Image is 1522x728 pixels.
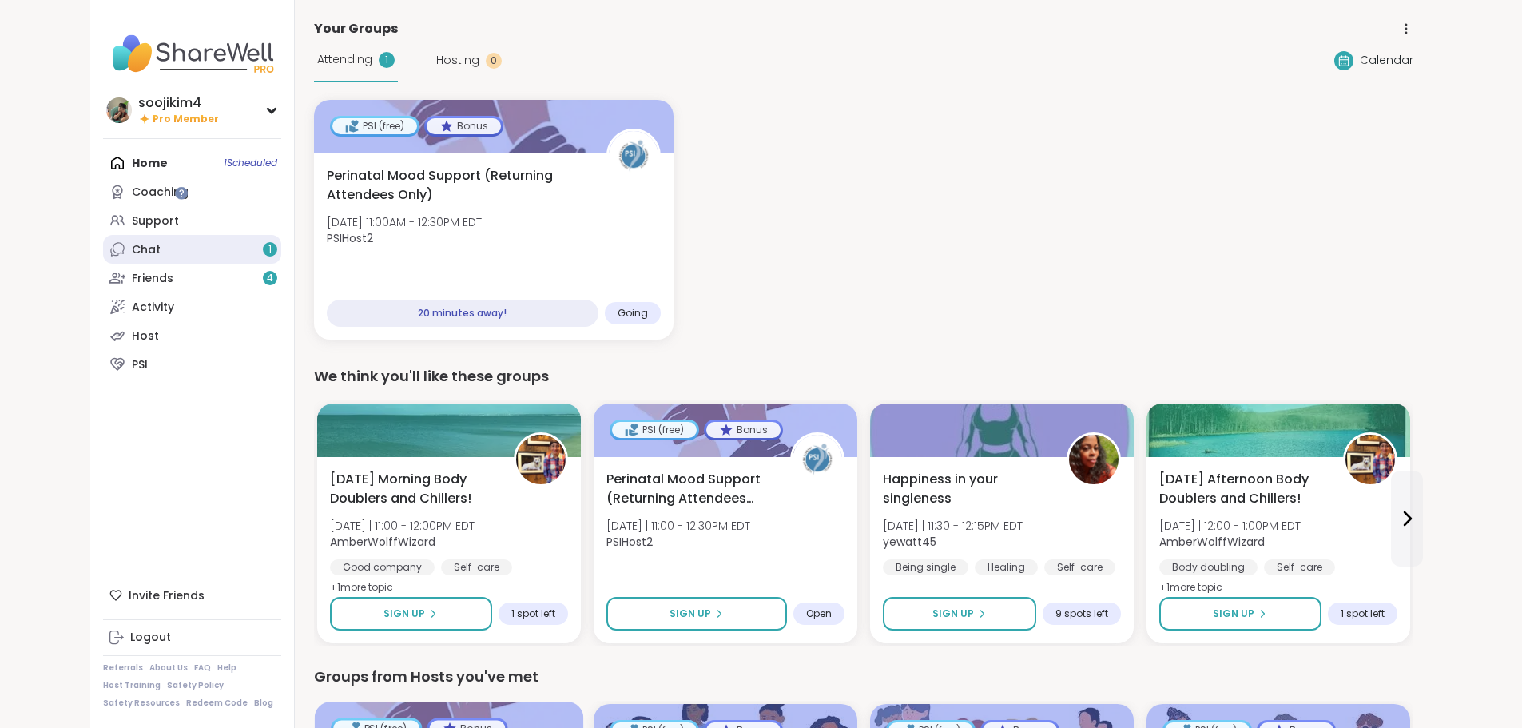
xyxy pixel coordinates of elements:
div: Host [132,328,159,344]
img: PSIHost2 [609,131,658,181]
button: Sign Up [606,597,787,631]
span: Sign Up [1213,607,1254,621]
a: About Us [149,662,188,674]
div: Invite Friends [103,581,281,610]
span: Perinatal Mood Support (Returning Attendees Only) [327,166,590,205]
div: PSI [132,357,148,373]
span: Perinatal Mood Support (Returning Attendees Only) [606,470,773,508]
img: AmberWolffWizard [1345,435,1395,484]
span: 1 spot left [1341,607,1385,620]
a: Chat1 [103,235,281,264]
div: PSI (free) [332,118,417,134]
div: Activity [132,300,174,316]
span: Pro Member [153,113,219,126]
span: [DATE] | 11:30 - 12:15PM EDT [883,518,1023,534]
b: PSIHost2 [606,534,653,550]
span: Calendar [1360,52,1413,69]
span: [DATE] Afternoon Body Doublers and Chillers! [1159,470,1325,508]
span: Attending [317,51,372,68]
b: yewatt45 [883,534,936,550]
a: Redeem Code [186,698,248,709]
a: Support [103,206,281,235]
span: Going [618,307,648,320]
div: Bonus [706,422,781,438]
div: Healing [975,559,1038,575]
span: Sign Up [670,607,711,621]
b: PSIHost2 [327,230,373,246]
img: yewatt45 [1069,435,1119,484]
button: Sign Up [883,597,1036,631]
div: Friends [132,271,173,287]
div: PSI (free) [612,422,697,438]
span: Sign Up [932,607,974,621]
a: FAQ [194,662,211,674]
a: Blog [254,698,273,709]
a: Friends4 [103,264,281,292]
img: PSIHost2 [793,435,842,484]
span: Hosting [436,52,479,69]
a: PSI [103,350,281,379]
button: Sign Up [330,597,492,631]
div: Self-care [1044,559,1115,575]
div: Body doubling [1159,559,1258,575]
b: AmberWolffWizard [330,534,435,550]
div: Being single [883,559,968,575]
span: 1 [268,243,272,257]
img: AmberWolffWizard [516,435,566,484]
div: Support [132,213,179,229]
a: Coaching [103,177,281,206]
span: [DATE] Morning Body Doublers and Chillers! [330,470,496,508]
span: Open [806,607,832,620]
div: Good company [330,559,435,575]
a: Host Training [103,680,161,691]
div: Chat [132,242,161,258]
span: Sign Up [383,607,425,621]
span: Happiness in your singleness [883,470,1049,508]
b: AmberWolffWizard [1159,534,1265,550]
span: 9 spots left [1055,607,1108,620]
span: [DATE] 11:00AM - 12:30PM EDT [327,214,482,230]
img: ShareWell Nav Logo [103,26,281,82]
a: Safety Resources [103,698,180,709]
a: Logout [103,623,281,652]
div: Bonus [427,118,501,134]
img: soojikim4 [106,97,132,123]
div: Logout [130,630,171,646]
span: Your Groups [314,19,398,38]
div: Self-care [441,559,512,575]
div: 1 [379,52,395,68]
button: Sign Up [1159,597,1321,631]
span: [DATE] | 12:00 - 1:00PM EDT [1159,518,1301,534]
span: 1 spot left [511,607,555,620]
div: 20 minutes away! [327,300,599,327]
div: soojikim4 [138,94,219,112]
a: Host [103,321,281,350]
div: 0 [486,53,502,69]
span: [DATE] | 11:00 - 12:30PM EDT [606,518,750,534]
a: Activity [103,292,281,321]
iframe: Spotlight [175,187,188,200]
span: [DATE] | 11:00 - 12:00PM EDT [330,518,475,534]
a: Safety Policy [167,680,224,691]
a: Referrals [103,662,143,674]
div: Groups from Hosts you've met [314,666,1413,688]
span: 4 [267,272,273,285]
div: We think you'll like these groups [314,365,1413,388]
a: Help [217,662,236,674]
div: Self-care [1264,559,1335,575]
div: Coaching [132,185,189,201]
